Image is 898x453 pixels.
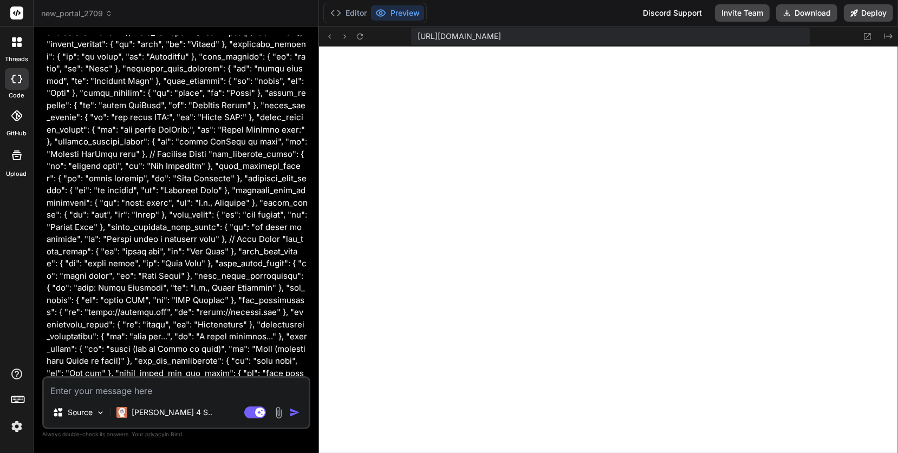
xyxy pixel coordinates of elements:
[371,5,424,21] button: Preview
[319,47,898,453] iframe: Preview
[326,5,371,21] button: Editor
[68,407,93,418] p: Source
[9,91,24,100] label: code
[41,8,113,19] span: new_portal_2709
[5,55,28,64] label: threads
[96,408,105,417] img: Pick Models
[145,431,165,437] span: privacy
[418,31,501,42] span: [URL][DOMAIN_NAME]
[8,417,26,436] img: settings
[42,429,310,439] p: Always double-check its answers. Your in Bind
[289,407,300,418] img: icon
[6,169,27,179] label: Upload
[776,4,837,22] button: Download
[844,4,893,22] button: Deploy
[636,4,708,22] div: Discord Support
[6,129,27,138] label: GitHub
[116,407,127,418] img: Claude 4 Sonnet
[132,407,212,418] p: [PERSON_NAME] 4 S..
[272,406,285,419] img: attachment
[715,4,770,22] button: Invite Team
